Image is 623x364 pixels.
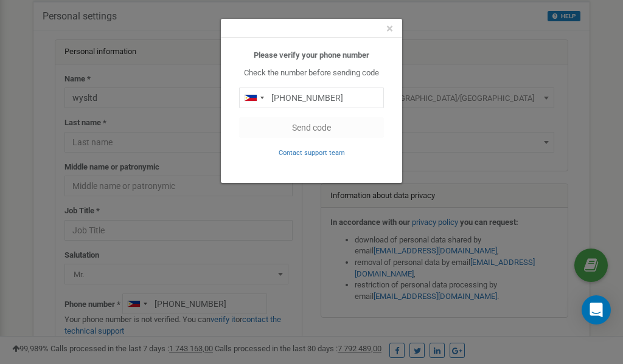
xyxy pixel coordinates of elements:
[386,21,393,36] span: ×
[240,88,268,108] div: Telephone country code
[254,50,369,60] b: Please verify your phone number
[239,67,384,79] p: Check the number before sending code
[239,117,384,138] button: Send code
[279,149,345,157] small: Contact support team
[279,148,345,157] a: Contact support team
[239,88,384,108] input: 0905 123 4567
[582,295,611,325] div: Open Intercom Messenger
[386,22,393,35] button: Close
